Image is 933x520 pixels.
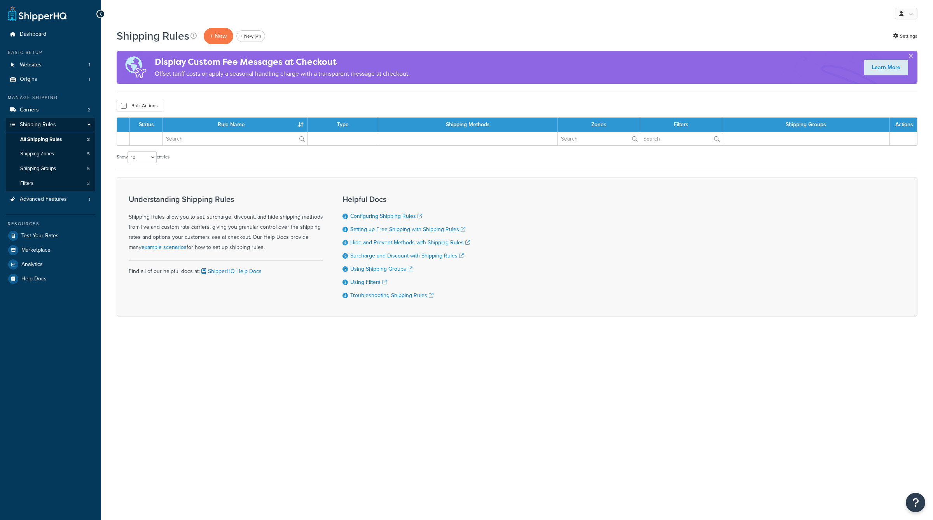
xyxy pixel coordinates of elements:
a: Filters 2 [6,176,95,191]
span: Dashboard [20,31,46,38]
span: Test Your Rates [21,233,59,239]
div: Basic Setup [6,49,95,56]
th: Type [308,118,379,132]
span: Origins [20,76,37,83]
input: Search [558,132,640,145]
a: Advanced Features 1 [6,192,95,207]
div: Shipping Rules allow you to set, surcharge, discount, and hide shipping methods from live and cus... [129,195,323,252]
select: Showentries [128,151,157,163]
a: Setting up Free Shipping with Shipping Rules [350,225,465,233]
span: 5 [87,165,90,172]
span: Shipping Groups [20,165,56,172]
a: Configuring Shipping Rules [350,212,422,220]
th: Shipping Methods [378,118,557,132]
a: Analytics [6,257,95,271]
a: All Shipping Rules 3 [6,132,95,147]
span: Advanced Features [20,196,67,203]
span: Filters [20,180,33,187]
p: + New [204,28,233,44]
li: Filters [6,176,95,191]
span: Analytics [21,261,43,268]
span: 1 [89,196,90,203]
li: Shipping Groups [6,162,95,176]
label: Show entries [117,151,169,163]
li: Carriers [6,103,95,117]
span: Marketplace [21,247,51,254]
span: Shipping Rules [20,122,56,128]
a: Troubleshooting Shipping Rules [350,291,433,299]
a: ShipperHQ Home [8,6,66,21]
a: Using Filters [350,278,387,286]
a: ShipperHQ Help Docs [200,267,262,275]
a: Shipping Rules [6,118,95,132]
a: Surcharge and Discount with Shipping Rules [350,252,464,260]
span: 3 [87,136,90,143]
a: Marketplace [6,243,95,257]
span: Carriers [20,107,39,113]
li: Shipping Zones [6,147,95,161]
a: Test Your Rates [6,229,95,243]
a: Websites 1 [6,58,95,72]
li: Advanced Features [6,192,95,207]
span: All Shipping Rules [20,136,62,143]
li: Origins [6,72,95,87]
h3: Helpful Docs [342,195,470,203]
h3: Understanding Shipping Rules [129,195,323,203]
a: Shipping Zones 5 [6,147,95,161]
input: Search [640,132,722,145]
div: Resources [6,221,95,227]
a: example scenarios [142,243,187,251]
a: Dashboard [6,27,95,42]
a: + New (v1) [236,30,265,42]
th: Shipping Groups [722,118,890,132]
th: Rule Name [163,118,308,132]
div: Manage Shipping [6,94,95,101]
span: 1 [89,62,90,68]
span: Shipping Zones [20,151,54,157]
button: Bulk Actions [117,100,162,111]
th: Filters [640,118,722,132]
img: duties-banner-06bc72dcb5fe05cb3f9472aba00be2ae8eb53ab6f0d8bb03d382ba314ac3c341.png [117,51,155,84]
div: Find all of our helpful docs at: [129,260,323,277]
a: Using Shipping Groups [350,265,412,273]
span: 2 [87,180,90,187]
a: Origins 1 [6,72,95,87]
span: Websites [20,62,42,68]
a: Learn More [864,60,908,75]
a: Help Docs [6,272,95,286]
button: Open Resource Center [906,493,925,512]
h4: Display Custom Fee Messages at Checkout [155,56,410,68]
span: 2 [87,107,90,113]
a: Carriers 2 [6,103,95,117]
th: Actions [890,118,917,132]
li: Websites [6,58,95,72]
a: Hide and Prevent Methods with Shipping Rules [350,238,470,247]
li: Shipping Rules [6,118,95,191]
input: Search [163,132,307,145]
h1: Shipping Rules [117,28,189,43]
th: Zones [558,118,640,132]
a: Settings [893,31,917,42]
span: 1 [89,76,90,83]
li: All Shipping Rules [6,132,95,147]
span: 5 [87,151,90,157]
th: Status [130,118,163,132]
a: Shipping Groups 5 [6,162,95,176]
span: Help Docs [21,276,47,282]
p: Offset tariff costs or apply a seasonal handling charge with a transparent message at checkout. [155,68,410,79]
